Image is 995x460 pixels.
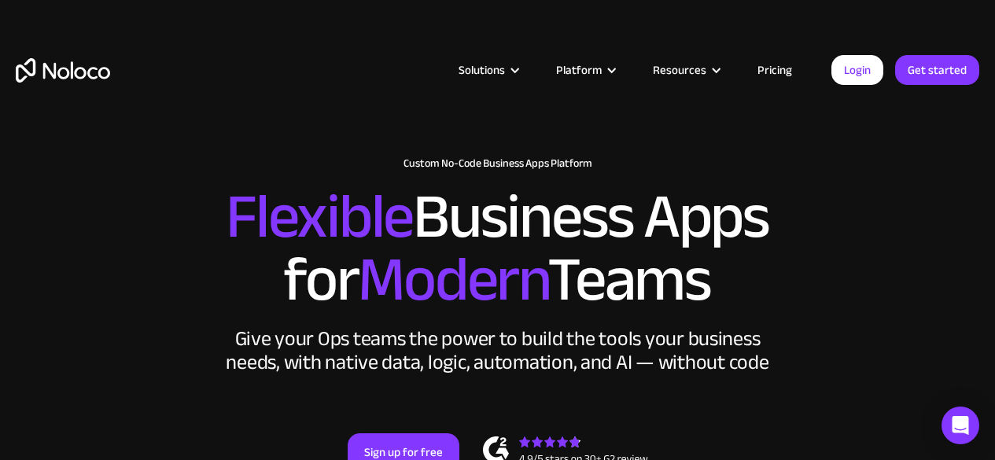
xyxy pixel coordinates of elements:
div: Platform [556,60,602,80]
span: Modern [358,221,547,338]
div: Resources [633,60,738,80]
a: Login [831,55,883,85]
a: Get started [895,55,979,85]
span: Flexible [226,158,413,275]
div: Open Intercom Messenger [942,407,979,444]
div: Give your Ops teams the power to build the tools your business needs, with native data, logic, au... [223,327,773,374]
div: Solutions [439,60,536,80]
a: home [16,58,110,83]
div: Resources [653,60,706,80]
h1: Custom No-Code Business Apps Platform [16,157,979,170]
a: Pricing [738,60,812,80]
h2: Business Apps for Teams [16,186,979,311]
div: Platform [536,60,633,80]
div: Solutions [459,60,505,80]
